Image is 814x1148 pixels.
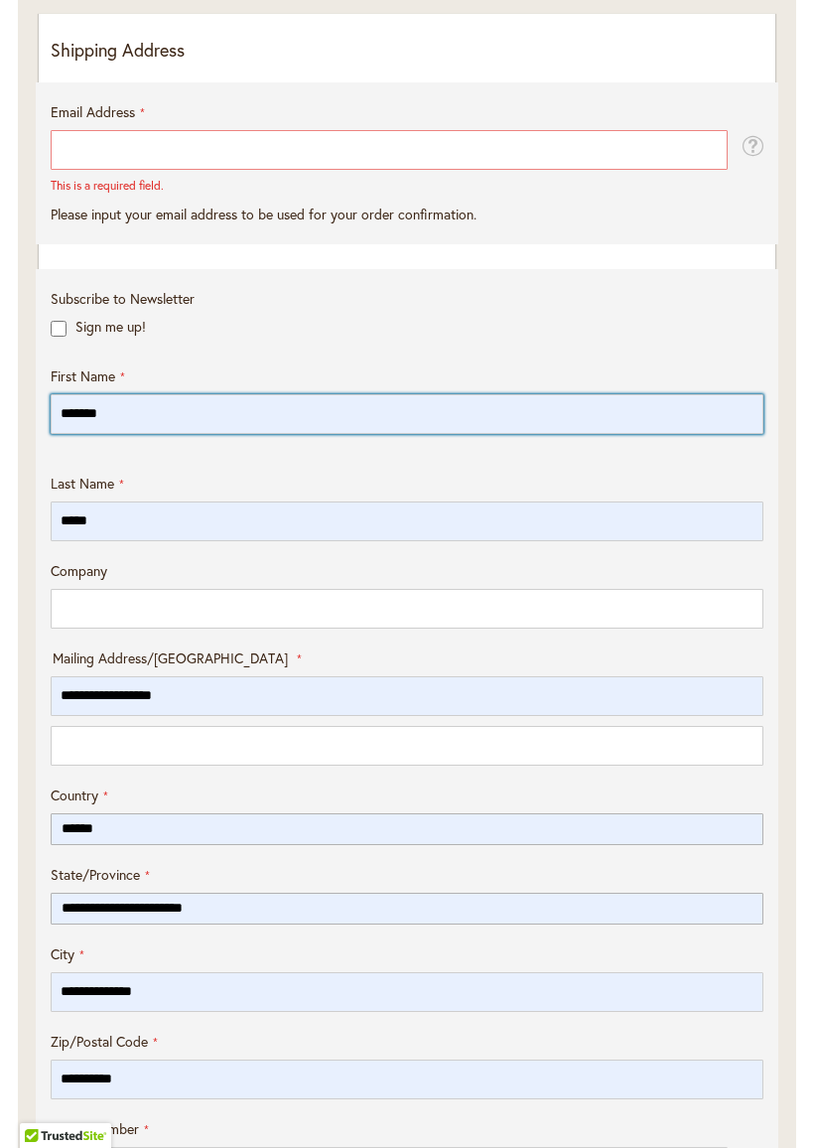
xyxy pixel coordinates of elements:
span: Subscribe to Newsletter [51,289,195,308]
span: Zip/Postal Code [51,1032,148,1051]
iframe: Launch Accessibility Center [15,1077,70,1133]
span: Country [51,786,98,804]
span: First Name [51,366,115,385]
p: Shipping Address [51,38,763,64]
span: Email Address [51,102,135,121]
span: Phone Number [51,1119,139,1138]
label: Sign me up! [75,317,146,336]
span: Mailing Address/[GEOGRAPHIC_DATA] [53,648,288,667]
div: This is a required field. [51,177,763,194]
span: Please input your email address to be used for your order confirmation. [51,205,476,223]
span: Last Name [51,474,114,493]
span: State/Province [51,865,140,884]
span: City [51,944,74,963]
span: Company [51,561,107,580]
